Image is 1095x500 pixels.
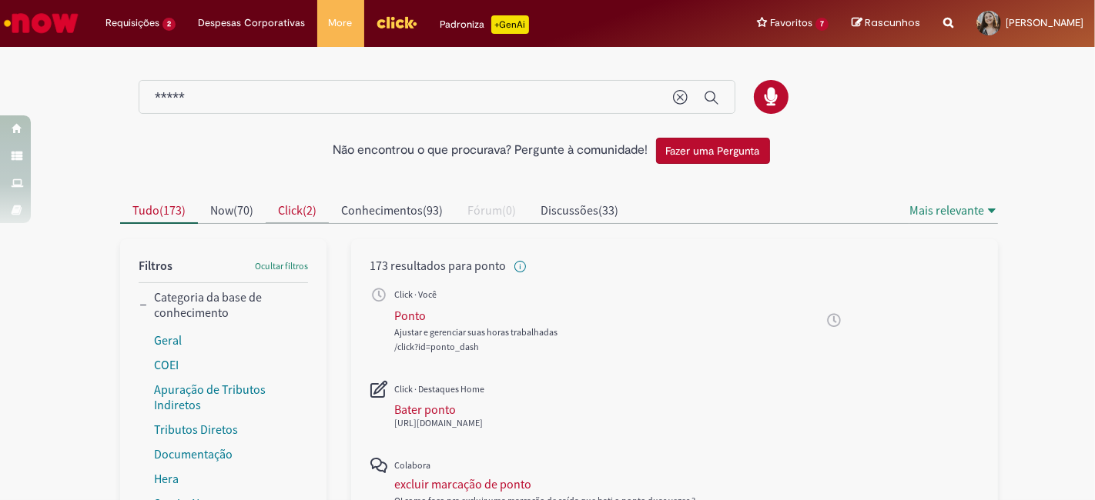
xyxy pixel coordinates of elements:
[333,144,648,158] h2: Não encontrou o que procurava? Pergunte à comunidade!
[376,11,417,34] img: click_logo_yellow_360x200.png
[656,138,770,164] button: Fazer uma Pergunta
[105,15,159,31] span: Requisições
[491,15,529,34] p: +GenAi
[1006,16,1083,29] span: [PERSON_NAME]
[2,8,81,38] img: ServiceNow
[815,18,829,31] span: 7
[865,15,920,30] span: Rascunhos
[770,15,812,31] span: Favoritos
[162,18,176,31] span: 2
[329,15,353,31] span: More
[199,15,306,31] span: Despesas Corporativas
[440,15,529,34] div: Padroniza
[852,16,920,31] a: Rascunhos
